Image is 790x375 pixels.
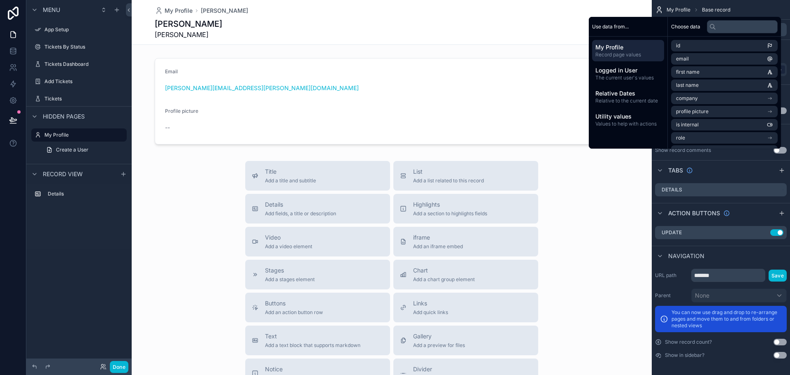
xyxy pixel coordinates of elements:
[665,352,704,359] label: Show in sidebar?
[265,243,312,250] span: Add a video element
[265,200,336,209] span: Details
[393,227,538,256] button: iframeAdd an iframe embed
[671,23,700,30] span: Choose data
[245,326,390,355] button: TextAdd a text block that supports markdown
[31,23,127,36] a: App Setup
[668,252,704,260] span: Navigation
[44,95,125,102] label: Tickets
[662,186,682,193] label: Details
[26,184,132,209] div: scrollable content
[44,78,125,85] label: Add Tickets
[655,272,688,279] label: URL path
[413,332,465,340] span: Gallery
[43,170,83,178] span: Record view
[155,7,193,15] a: My Profile
[48,191,123,197] label: Details
[595,66,661,75] span: Logged in User
[393,293,538,322] button: LinksAdd quick links
[393,326,538,355] button: GalleryAdd a preview for files
[668,209,720,217] span: Action buttons
[41,143,127,156] a: Create a User
[265,233,312,242] span: Video
[413,210,487,217] span: Add a section to highlights fields
[44,44,125,50] label: Tickets By Status
[265,168,316,176] span: Title
[265,309,323,316] span: Add an action button row
[393,194,538,224] button: HighlightsAdd a section to highlights fields
[265,342,360,349] span: Add a text block that supports markdown
[667,7,690,13] span: My Profile
[595,75,661,81] span: The current user's values
[155,18,222,30] h1: [PERSON_NAME]
[393,161,538,191] button: ListAdd a list related to this record
[265,365,314,373] span: Notice
[155,30,222,40] span: [PERSON_NAME]
[595,121,661,127] span: Values to help with actions
[413,266,475,275] span: Chart
[31,75,127,88] a: Add Tickets
[595,51,661,58] span: Record page values
[393,260,538,289] button: ChartAdd a chart group element
[655,147,711,154] div: Show record comments
[265,177,316,184] span: Add a title and subtitle
[56,147,88,153] span: Create a User
[31,58,127,71] a: Tickets Dashboard
[165,7,193,15] span: My Profile
[595,98,661,104] span: Relative to the current date
[413,299,448,307] span: Links
[413,168,484,176] span: List
[413,200,487,209] span: Highlights
[43,112,85,121] span: Hidden pages
[245,194,390,224] button: DetailsAdd fields, a title or description
[265,210,336,217] span: Add fields, a title or description
[44,26,125,33] label: App Setup
[44,61,125,68] label: Tickets Dashboard
[31,92,127,105] a: Tickets
[655,292,688,299] label: Parent
[265,299,323,307] span: Buttons
[265,332,360,340] span: Text
[413,365,444,373] span: Divider
[589,37,667,134] div: scrollable content
[43,6,60,14] span: Menu
[671,309,782,329] p: You can now use drag and drop to re-arrange pages and move them to and from folders or nested views
[413,233,463,242] span: iframe
[691,289,787,303] button: None
[665,339,712,345] label: Show record count?
[695,291,709,300] span: None
[31,128,127,142] a: My Profile
[44,132,122,138] label: My Profile
[595,112,661,121] span: Utility values
[245,293,390,322] button: ButtonsAdd an action button row
[595,89,661,98] span: Relative Dates
[702,7,730,13] span: Base record
[769,270,787,282] button: Save
[245,260,390,289] button: StagesAdd a stages element
[245,161,390,191] button: TitleAdd a title and subtitle
[413,177,484,184] span: Add a list related to this record
[201,7,248,15] a: [PERSON_NAME]
[413,243,463,250] span: Add an iframe embed
[662,229,682,236] label: Update
[413,342,465,349] span: Add a preview for files
[110,361,128,373] button: Done
[31,40,127,54] a: Tickets By Status
[265,266,315,275] span: Stages
[245,227,390,256] button: VideoAdd a video element
[265,276,315,283] span: Add a stages element
[413,276,475,283] span: Add a chart group element
[592,23,629,30] span: Use data from...
[595,43,661,51] span: My Profile
[668,166,683,175] span: Tabs
[413,309,448,316] span: Add quick links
